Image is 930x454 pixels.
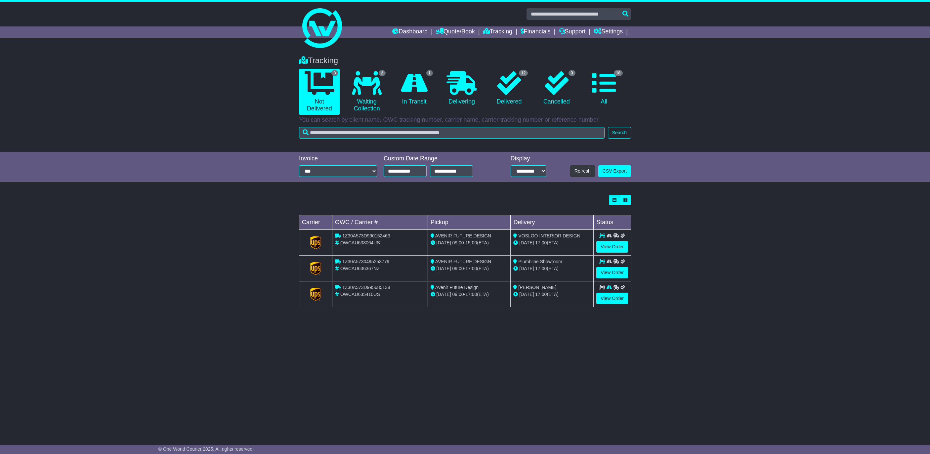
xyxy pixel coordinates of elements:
span: 17:00 [465,292,477,297]
button: Search [608,127,631,139]
img: GetCarrierServiceLogo [310,262,321,275]
a: 2 Waiting Collection [346,69,387,115]
span: Plumbline Showroom [518,259,562,264]
a: CSV Export [598,165,631,177]
span: [DATE] [437,266,451,271]
span: [PERSON_NAME] [518,285,556,290]
span: 09:00 [452,266,464,271]
a: 12 Delivered [489,69,529,108]
div: (ETA) [513,265,591,272]
div: (ETA) [513,291,591,298]
td: Status [594,215,631,230]
a: Dashboard [392,26,428,38]
a: 18 All [584,69,624,108]
span: 17:00 [465,266,477,271]
span: 09:00 [452,240,464,245]
a: Financials [521,26,551,38]
div: - (ETA) [431,291,508,298]
span: Avenir Future Design [435,285,479,290]
span: 17:00 [535,292,547,297]
span: AVENIR FUTURE DESIGN [435,233,491,238]
a: Quote/Book [436,26,475,38]
a: 3 Cancelled [536,69,577,108]
a: Tracking [483,26,512,38]
a: Support [559,26,586,38]
p: You can search by client name, OWC tracking number, carrier name, carrier tracking number or refe... [299,116,631,124]
div: (ETA) [513,239,591,246]
span: 15:00 [465,240,477,245]
span: 1Z30A573D990152463 [342,233,390,238]
span: [DATE] [519,266,534,271]
span: [DATE] [437,240,451,245]
span: 2 [379,70,386,76]
td: Carrier [299,215,332,230]
a: 1 In Transit [394,69,435,108]
td: OWC / Carrier # [332,215,428,230]
span: 09:00 [452,292,464,297]
span: [DATE] [519,292,534,297]
img: GetCarrierServiceLogo [310,236,321,249]
div: Custom Date Range [384,155,490,162]
td: Delivery [511,215,594,230]
img: GetCarrierServiceLogo [310,288,321,301]
span: OWCAU638064US [340,240,380,245]
span: © One World Courier 2025. All rights reserved. [158,446,254,452]
div: Display [511,155,546,162]
span: 18 [614,70,623,76]
span: 3 [331,70,338,76]
span: [DATE] [519,240,534,245]
td: Pickup [428,215,511,230]
button: Refresh [570,165,595,177]
span: 17:00 [535,240,547,245]
a: View Order [596,293,628,304]
div: Tracking [296,56,634,65]
span: 3 [569,70,575,76]
span: 12 [519,70,528,76]
a: 3 Not Delivered [299,69,340,115]
a: View Order [596,241,628,253]
span: 17:00 [535,266,547,271]
span: OWCAU635410US [340,292,380,297]
span: AVENIR FUTURE DESIGN [435,259,491,264]
span: [DATE] [437,292,451,297]
div: Invoice [299,155,377,162]
div: - (ETA) [431,239,508,246]
span: OWCAU636367NZ [340,266,380,271]
a: Delivering [441,69,482,108]
a: View Order [596,267,628,278]
span: VOSLOO INTERIOR DESIGN [518,233,580,238]
div: - (ETA) [431,265,508,272]
span: 1Z30A573D995685138 [342,285,390,290]
span: 1Z30A5730495253779 [342,259,389,264]
span: 1 [426,70,433,76]
a: Settings [594,26,623,38]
